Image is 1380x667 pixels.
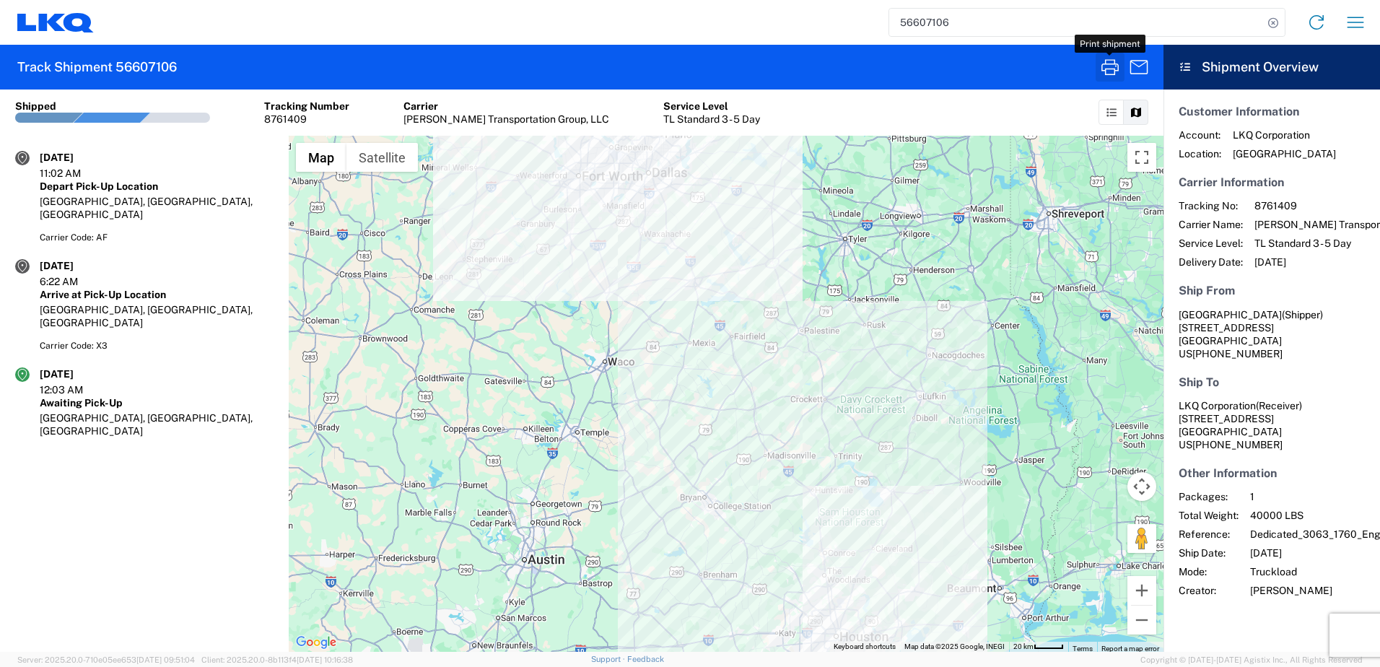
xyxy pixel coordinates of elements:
[1179,309,1282,321] span: [GEOGRAPHIC_DATA]
[1233,128,1336,141] span: LKQ Corporation
[296,143,346,172] button: Show street map
[1127,524,1156,553] button: Drag Pegman onto the map to open Street View
[40,275,112,288] div: 6:22 AM
[17,58,177,76] h2: Track Shipment 56607106
[40,167,112,180] div: 11:02 AM
[1101,645,1159,653] a: Report a map error
[40,180,274,193] div: Depart Pick-Up Location
[1179,509,1239,522] span: Total Weight:
[1179,237,1243,250] span: Service Level:
[1009,642,1068,652] button: Map Scale: 20 km per 38 pixels
[1179,199,1243,212] span: Tracking No:
[834,642,896,652] button: Keyboard shortcuts
[40,339,274,352] div: Carrier Code: X3
[1179,284,1365,297] h5: Ship From
[40,303,274,329] div: [GEOGRAPHIC_DATA], [GEOGRAPHIC_DATA], [GEOGRAPHIC_DATA]
[1179,375,1365,389] h5: Ship To
[1179,490,1239,503] span: Packages:
[292,633,340,652] a: Open this area in Google Maps (opens a new window)
[136,655,195,664] span: [DATE] 09:51:04
[1192,439,1283,450] span: [PHONE_NUMBER]
[1192,348,1283,359] span: [PHONE_NUMBER]
[1127,576,1156,605] button: Zoom in
[297,655,353,664] span: [DATE] 10:16:38
[40,195,274,221] div: [GEOGRAPHIC_DATA], [GEOGRAPHIC_DATA], [GEOGRAPHIC_DATA]
[1179,400,1302,424] span: LKQ Corporation [STREET_ADDRESS]
[1233,147,1336,160] span: [GEOGRAPHIC_DATA]
[1140,653,1363,666] span: Copyright © [DATE]-[DATE] Agistix Inc., All Rights Reserved
[1179,147,1221,160] span: Location:
[40,231,274,244] div: Carrier Code: AF
[264,100,349,113] div: Tracking Number
[1127,143,1156,172] button: Toggle fullscreen view
[1179,466,1365,480] h5: Other Information
[346,143,418,172] button: Show satellite imagery
[1179,565,1239,578] span: Mode:
[40,411,274,437] div: [GEOGRAPHIC_DATA], [GEOGRAPHIC_DATA], [GEOGRAPHIC_DATA]
[40,259,112,272] div: [DATE]
[1179,322,1274,333] span: [STREET_ADDRESS]
[40,151,112,164] div: [DATE]
[40,396,274,409] div: Awaiting Pick-Up
[1179,105,1365,118] h5: Customer Information
[1179,584,1239,597] span: Creator:
[663,100,760,113] div: Service Level
[627,655,664,663] a: Feedback
[1179,399,1365,451] address: [GEOGRAPHIC_DATA] US
[1256,400,1302,411] span: (Receiver)
[1179,528,1239,541] span: Reference:
[1127,606,1156,635] button: Zoom out
[1282,309,1323,321] span: (Shipper)
[403,100,609,113] div: Carrier
[591,655,627,663] a: Support
[904,642,1005,650] span: Map data ©2025 Google, INEGI
[40,383,112,396] div: 12:03 AM
[1127,472,1156,501] button: Map camera controls
[1179,308,1365,360] address: [GEOGRAPHIC_DATA] US
[15,100,56,113] div: Shipped
[1179,175,1365,189] h5: Carrier Information
[1179,218,1243,231] span: Carrier Name:
[40,288,274,301] div: Arrive at Pick-Up Location
[1179,128,1221,141] span: Account:
[292,633,340,652] img: Google
[1179,546,1239,559] span: Ship Date:
[264,113,349,126] div: 8761409
[403,113,609,126] div: [PERSON_NAME] Transportation Group, LLC
[1013,642,1034,650] span: 20 km
[201,655,353,664] span: Client: 2025.20.0-8b113f4
[40,367,112,380] div: [DATE]
[1073,645,1093,653] a: Terms
[17,655,195,664] span: Server: 2025.20.0-710e05ee653
[1163,45,1380,90] header: Shipment Overview
[889,9,1263,36] input: Shipment, tracking or reference number
[1179,256,1243,269] span: Delivery Date:
[663,113,760,126] div: TL Standard 3 - 5 Day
